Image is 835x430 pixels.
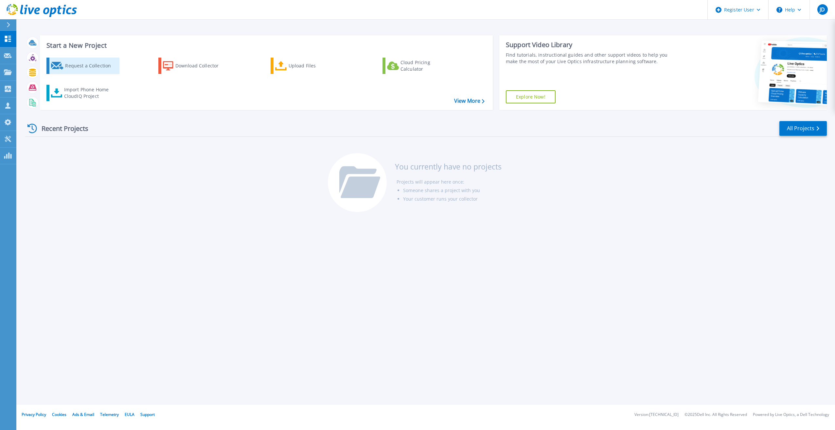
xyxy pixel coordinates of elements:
a: All Projects [779,121,827,136]
div: Import Phone Home CloudIQ Project [64,86,115,99]
div: Upload Files [289,59,341,72]
a: View More [454,98,485,104]
div: Cloud Pricing Calculator [400,59,453,72]
h3: You currently have no projects [395,163,502,170]
li: Version: [TECHNICAL_ID] [634,413,679,417]
a: Cloud Pricing Calculator [382,58,455,74]
a: Download Collector [158,58,231,74]
a: Cookies [52,412,66,417]
h3: Start a New Project [46,42,484,49]
div: Find tutorials, instructional guides and other support videos to help you make the most of your L... [506,52,675,65]
li: Your customer runs your collector [403,195,502,203]
div: Download Collector [175,59,228,72]
a: Privacy Policy [22,412,46,417]
a: Ads & Email [72,412,94,417]
div: Support Video Library [506,41,675,49]
span: JD [820,7,825,12]
div: Request a Collection [65,59,117,72]
li: Someone shares a project with you [403,186,502,195]
a: Support [140,412,155,417]
a: Telemetry [100,412,119,417]
li: Projects will appear here once: [397,178,502,186]
a: EULA [125,412,134,417]
li: © 2025 Dell Inc. All Rights Reserved [684,413,747,417]
a: Explore Now! [506,90,556,103]
li: Powered by Live Optics, a Dell Technology [753,413,829,417]
a: Request a Collection [46,58,119,74]
a: Upload Files [271,58,344,74]
div: Recent Projects [25,120,97,136]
